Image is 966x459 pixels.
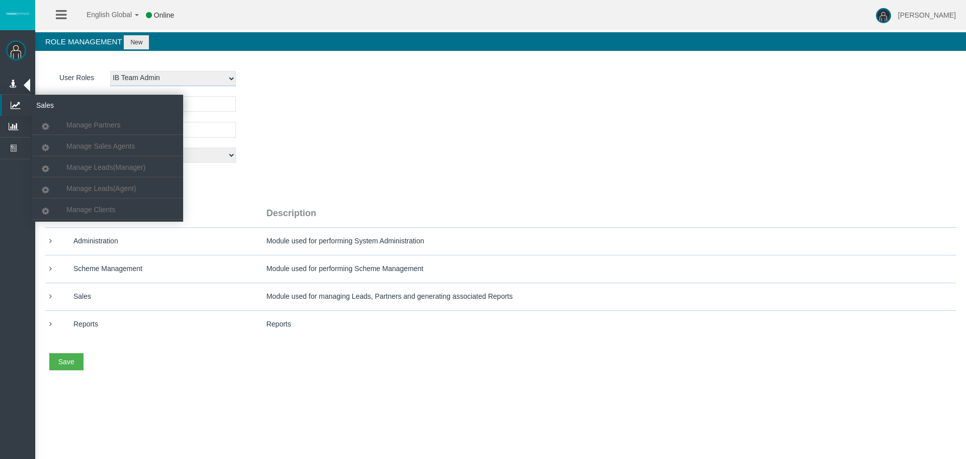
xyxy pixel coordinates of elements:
span: Manage Leads(Agent) [66,184,136,192]
td: Scheme Management [73,255,266,283]
a: Manage Leads(Manager) [32,158,183,176]
span: Role Management [45,37,122,46]
span: [PERSON_NAME] [898,11,956,19]
td: Module used for performing Scheme Management [266,255,956,283]
th: Description [266,200,956,227]
a: Manage Sales Agents [32,137,183,155]
span: Online [154,11,174,19]
td: Reports [73,310,266,338]
span: Manage Sales Agents [66,142,135,150]
img: logo.svg [5,12,30,16]
span: Manage Leads(Manager) [66,163,145,171]
td: Module used for managing Leads, Partners and generating associated Reports [266,283,956,310]
td: Module used for performing System Administration [266,227,956,255]
img: user-image [876,8,891,23]
span: Sales [29,95,127,116]
a: Sales [2,95,183,116]
td: Reports [266,310,956,338]
a: Manage Clients [32,201,183,219]
td: Administration [73,227,266,255]
div: Save [58,357,74,367]
button: New [124,35,149,49]
a: Manage Leads(Agent) [32,179,183,198]
td: Sales [73,283,266,310]
span: English Global [73,11,132,19]
span: Manage Clients [66,206,115,214]
button: Save [49,353,84,370]
label: User Roles [45,72,108,84]
a: Manage Partners [32,116,183,134]
span: Manage Partners [66,121,120,129]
